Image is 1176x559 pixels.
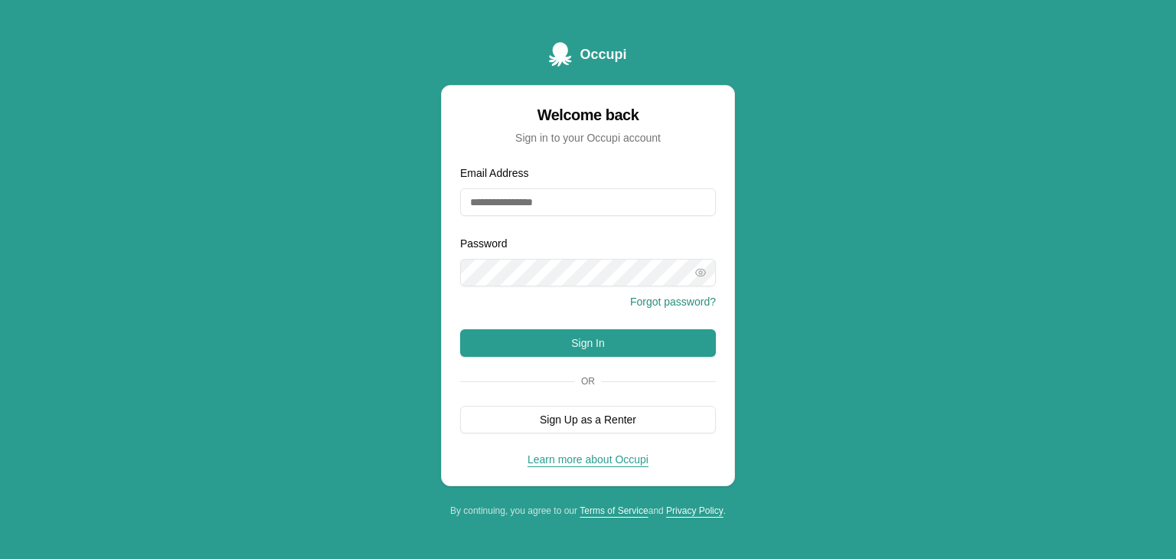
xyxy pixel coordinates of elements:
[580,44,626,65] span: Occupi
[460,167,528,179] label: Email Address
[575,375,601,387] span: Or
[460,237,507,250] label: Password
[460,130,716,145] div: Sign in to your Occupi account
[528,453,648,466] a: Learn more about Occupi
[460,329,716,357] button: Sign In
[441,505,735,517] div: By continuing, you agree to our and .
[460,406,716,433] button: Sign Up as a Renter
[549,42,626,67] a: Occupi
[630,294,716,309] button: Forgot password?
[666,505,724,516] a: Privacy Policy
[580,505,648,516] a: Terms of Service
[460,104,716,126] div: Welcome back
